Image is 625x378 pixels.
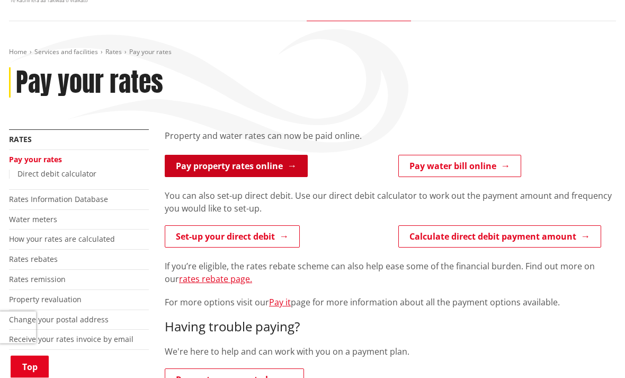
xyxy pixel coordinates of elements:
[9,295,82,305] a: Property revaluation
[179,274,252,285] a: rates rebate page.
[9,315,109,325] a: Change your postal address
[165,226,300,248] a: Set-up your direct debit
[398,226,601,248] a: Calculate direct debit payment amount
[9,135,32,145] a: Rates
[9,275,66,285] a: Rates remission
[165,155,308,178] a: Pay property rates online
[9,215,57,225] a: Water meters
[165,346,616,358] p: We're here to help and can work with you on a payment plan.
[165,320,616,335] h3: Having trouble paying?
[398,155,521,178] a: Pay water bill online
[9,254,58,265] a: Rates rebates
[9,155,62,165] a: Pay your rates
[9,48,27,57] a: Home
[576,333,614,372] iframe: Messenger Launcher
[165,296,616,309] p: For more options visit our page for more information about all the payment options available.
[9,48,616,57] nav: breadcrumb
[11,356,49,378] a: Top
[17,169,96,179] a: Direct debit calculator
[105,48,122,57] a: Rates
[129,48,172,57] span: Pay your rates
[165,190,616,215] p: You can also set-up direct debit. Use our direct debit calculator to work out the payment amount ...
[34,48,98,57] a: Services and facilities
[9,195,108,205] a: Rates Information Database
[16,68,163,99] h1: Pay your rates
[165,130,616,155] div: Property and water rates can now be paid online.
[9,234,115,244] a: How your rates are calculated
[165,260,616,286] p: If you’re eligible, the rates rebate scheme can also help ease some of the financial burden. Find...
[269,297,291,309] a: Pay it
[9,335,133,345] a: Receive your rates invoice by email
